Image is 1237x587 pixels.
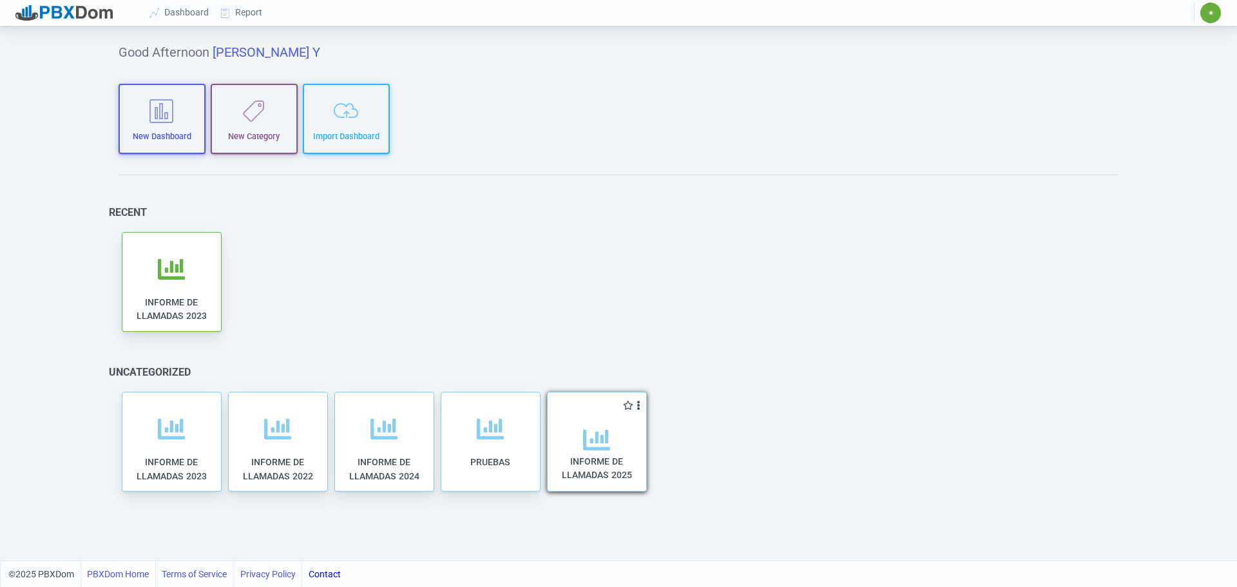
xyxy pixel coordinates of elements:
[87,561,149,587] a: PBXDom Home
[240,561,296,587] a: Privacy Policy
[1200,2,1222,24] button: ✷
[303,84,390,154] button: Import Dashboard
[470,457,510,467] span: PRUEBAS
[215,1,269,24] a: Report
[211,84,298,154] button: New Category
[349,457,419,481] span: INFORME DE LLAMADAS 2024
[144,1,215,24] a: Dashboard
[109,206,147,218] h6: Recent
[562,456,632,480] span: INFORME DE LLAMADAS 2025
[8,561,341,587] div: ©2025 PBXDom
[309,561,341,587] a: Contact
[119,84,206,154] button: New Dashboard
[243,457,313,481] span: INFORME DE LLAMADAS 2022
[137,297,207,321] span: INFORME DE LLAMADAS 2023
[109,366,191,378] h6: Uncategorized
[1208,9,1214,17] span: ✷
[137,457,207,481] span: INFORME DE LLAMADAS 2023
[119,44,1119,60] h5: Good Afternoon
[213,44,320,60] span: [PERSON_NAME] y
[162,561,227,587] a: Terms of Service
